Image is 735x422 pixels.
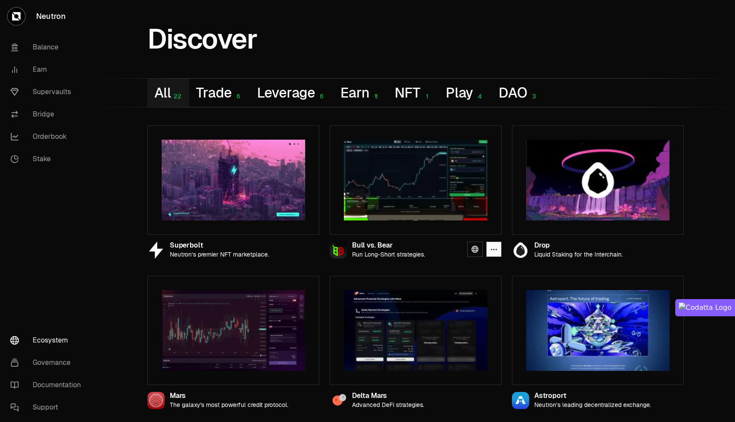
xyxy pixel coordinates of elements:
a: Documentation [3,374,93,396]
p: Neutron’s premier NFT marketplace. [170,251,269,258]
div: 1 [420,93,432,100]
button: Play [439,79,492,107]
div: Bull vs. Bear [352,242,425,249]
button: DAO [492,79,545,107]
button: Earn [334,79,388,107]
img: Drop preview image [526,140,670,220]
div: 3 [527,93,539,100]
img: Delta Mars preview image [344,290,487,371]
p: Run Long-Short strategies. [352,251,425,258]
div: Drop [534,242,623,249]
img: Mars preview image [162,290,305,371]
img: Bull vs. Bear preview image [344,140,487,220]
div: Delta Mars [352,392,424,400]
a: Support [3,396,93,419]
div: Astroport [534,392,651,400]
img: Superbolt preview image [162,140,305,220]
a: Ecosystem [3,329,93,352]
div: 22 [171,93,182,100]
a: Balance [3,36,93,58]
p: Advanced DeFi strategies. [352,401,424,409]
div: 11 [369,93,381,100]
div: 6 [232,93,243,100]
div: Superbolt [170,242,269,249]
div: 6 [315,93,327,100]
p: Neutron’s leading decentralized exchange. [534,401,651,409]
button: NFT [388,79,438,107]
a: Governance [3,352,93,374]
a: Orderbook [3,125,93,148]
h1: Discover [147,28,257,51]
a: Supervaults [3,81,93,103]
img: Astroport preview image [526,290,670,371]
a: Bridge [3,103,93,125]
p: Liquid Staking for the Interchain. [534,251,623,258]
button: All [147,79,189,107]
a: Stake [3,148,93,170]
button: Leverage [250,79,334,107]
button: Trade [189,79,250,107]
a: Earn [3,58,93,81]
div: 4 [473,93,485,100]
p: The galaxy's most powerful credit protocol. [170,401,288,409]
div: Mars [170,392,288,400]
